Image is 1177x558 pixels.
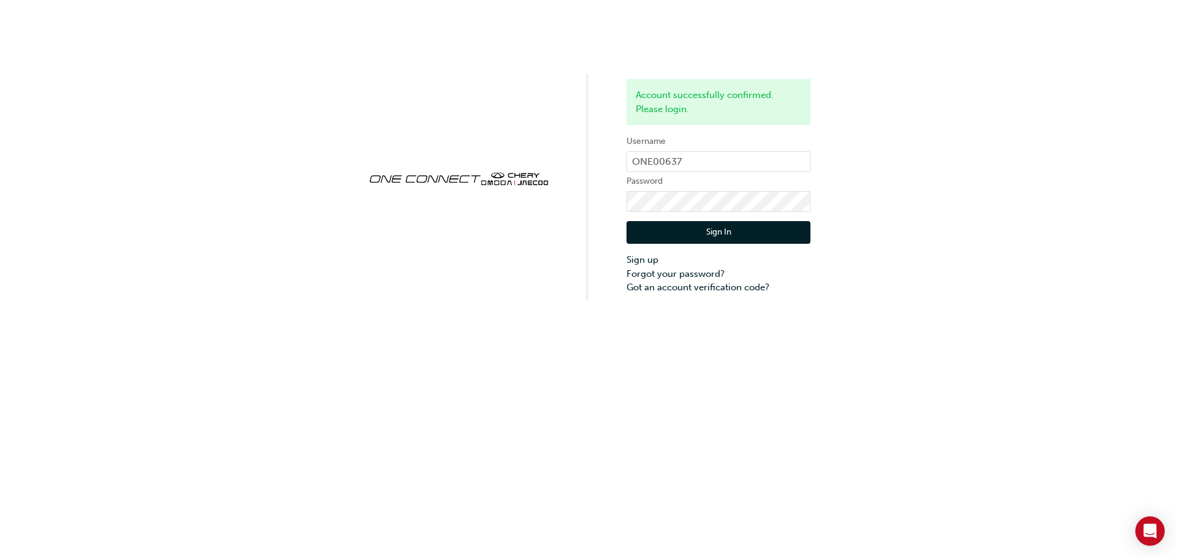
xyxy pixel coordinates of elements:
[627,134,810,149] label: Username
[627,253,810,267] a: Sign up
[1135,516,1165,546] div: Open Intercom Messenger
[627,174,810,189] label: Password
[627,281,810,295] a: Got an account verification code?
[627,267,810,281] a: Forgot your password?
[627,151,810,172] input: Username
[627,79,810,125] div: Account successfully confirmed. Please login.
[367,162,550,194] img: oneconnect
[627,221,810,244] button: Sign In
